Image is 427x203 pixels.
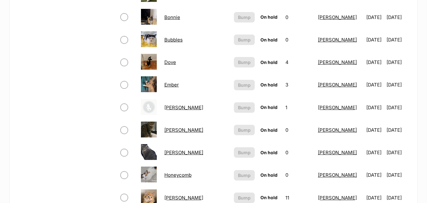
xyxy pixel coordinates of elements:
td: [DATE] [387,142,410,163]
a: [PERSON_NAME] [318,37,357,43]
a: [PERSON_NAME] [318,105,357,111]
button: Bump [234,125,255,135]
span: On hold [260,37,278,42]
td: [DATE] [387,29,410,51]
a: Ember [164,82,179,88]
a: [PERSON_NAME] [318,59,357,65]
td: [DATE] [364,97,386,118]
span: Bump [238,194,251,201]
a: [PERSON_NAME] [318,195,357,201]
td: 0 [283,142,315,163]
button: Bump [234,147,255,158]
a: Bubbles [164,37,183,43]
td: [DATE] [387,6,410,28]
span: On hold [260,150,278,155]
span: On hold [260,195,278,200]
td: [DATE] [387,74,410,96]
span: On hold [260,14,278,20]
span: Bump [238,127,251,133]
button: Bump [234,102,255,113]
a: [PERSON_NAME] [318,127,357,133]
td: 0 [283,6,315,28]
span: Bump [238,14,251,21]
span: On hold [260,82,278,87]
td: [DATE] [364,6,386,28]
a: [PERSON_NAME] [318,14,357,20]
a: Dove [164,59,176,65]
span: Bump [238,172,251,179]
span: On hold [260,105,278,110]
td: [DATE] [364,164,386,186]
button: Bump [234,12,255,22]
a: [PERSON_NAME] [318,149,357,155]
td: [DATE] [364,119,386,141]
a: [PERSON_NAME] [164,195,203,201]
a: [PERSON_NAME] [318,172,357,178]
a: [PERSON_NAME] [164,127,203,133]
td: 0 [283,119,315,141]
td: 0 [283,29,315,51]
a: [PERSON_NAME] [164,105,203,111]
a: [PERSON_NAME] [164,149,203,155]
td: [DATE] [364,29,386,51]
button: Bump [234,170,255,181]
td: 4 [283,51,315,73]
span: Bump [238,104,251,111]
span: On hold [260,60,278,65]
td: 3 [283,74,315,96]
img: Honeycomb [141,167,157,182]
td: 0 [283,164,315,186]
button: Bump [234,35,255,45]
td: [DATE] [387,97,410,118]
img: Gracie [141,99,157,115]
span: On hold [260,172,278,178]
td: [DATE] [387,51,410,73]
button: Bump [234,80,255,90]
a: [PERSON_NAME] [318,82,357,88]
td: [DATE] [364,51,386,73]
td: [DATE] [387,119,410,141]
span: Bump [238,149,251,156]
img: Bubbles [141,31,157,47]
td: [DATE] [364,74,386,96]
span: Bump [238,82,251,88]
button: Bump [234,57,255,67]
a: Bonnie [164,14,180,20]
span: Bump [238,59,251,66]
button: Bump [234,193,255,203]
span: Bump [238,36,251,43]
span: On hold [260,127,278,133]
td: 1 [283,97,315,118]
td: [DATE] [387,164,410,186]
td: [DATE] [364,142,386,163]
a: Honeycomb [164,172,192,178]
